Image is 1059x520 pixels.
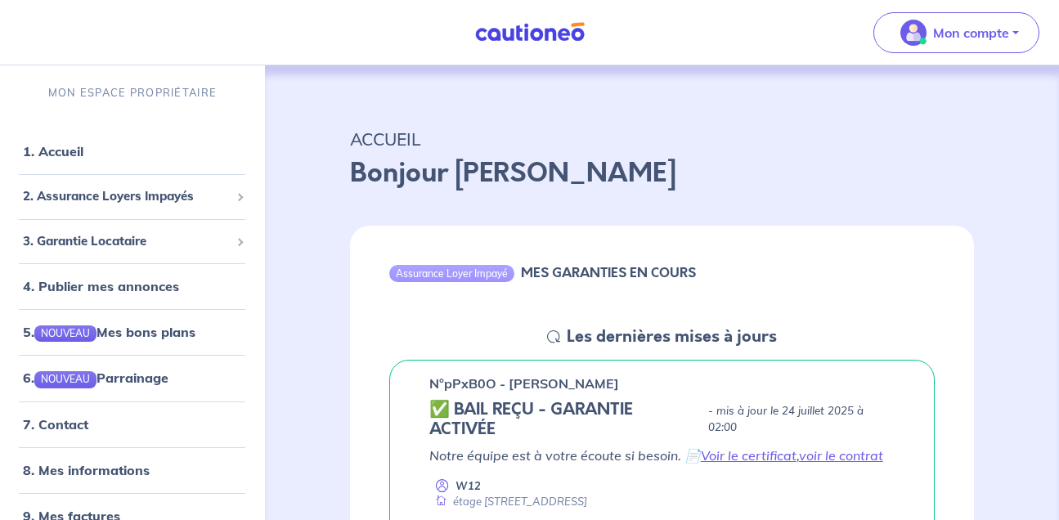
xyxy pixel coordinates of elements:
[23,324,195,340] a: 5.NOUVEAUMes bons plans
[708,403,895,436] p: - mis à jour le 24 juillet 2025 à 02:00
[48,85,217,101] p: MON ESPACE PROPRIÉTAIRE
[521,265,696,280] h6: MES GARANTIES EN COURS
[429,494,587,509] div: étage [STREET_ADDRESS]
[23,416,88,433] a: 7. Contact
[429,446,895,465] p: Notre équipe est à votre écoute si besoin. 📄 ,
[933,23,1009,43] p: Mon compte
[350,154,974,193] p: Bonjour [PERSON_NAME]
[389,265,514,281] div: Assurance Loyer Impayé
[23,143,83,159] a: 1. Accueil
[799,447,883,464] a: voir le contrat
[429,374,619,393] p: n°pPxB0O - [PERSON_NAME]
[7,181,258,213] div: 2. Assurance Loyers Impayés
[469,22,591,43] img: Cautioneo
[7,135,258,168] div: 1. Accueil
[7,316,258,348] div: 5.NOUVEAUMes bons plans
[701,447,796,464] a: Voir le certificat
[7,408,258,441] div: 7. Contact
[23,370,168,386] a: 6.NOUVEAUParrainage
[7,226,258,258] div: 3. Garantie Locataire
[350,124,974,154] p: ACCUEIL
[7,270,258,303] div: 4. Publier mes annonces
[455,478,481,494] p: W12
[567,327,777,347] h5: Les dernières mises à jours
[900,20,927,46] img: illu_account_valid_menu.svg
[7,454,258,486] div: 8. Mes informations
[23,232,230,251] span: 3. Garantie Locataire
[23,278,179,294] a: 4. Publier mes annonces
[429,400,702,439] h5: ✅ BAIL REÇU - GARANTIE ACTIVÉE
[7,361,258,394] div: 6.NOUVEAUParrainage
[873,12,1039,53] button: illu_account_valid_menu.svgMon compte
[23,187,230,206] span: 2. Assurance Loyers Impayés
[23,462,150,478] a: 8. Mes informations
[429,400,895,439] div: state: CONTRACT-VALIDATED, Context: NEW,MAYBE-CERTIFICATE,ALONE,RENTER-DOCUMENTS,NOT-ELIGIBLE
